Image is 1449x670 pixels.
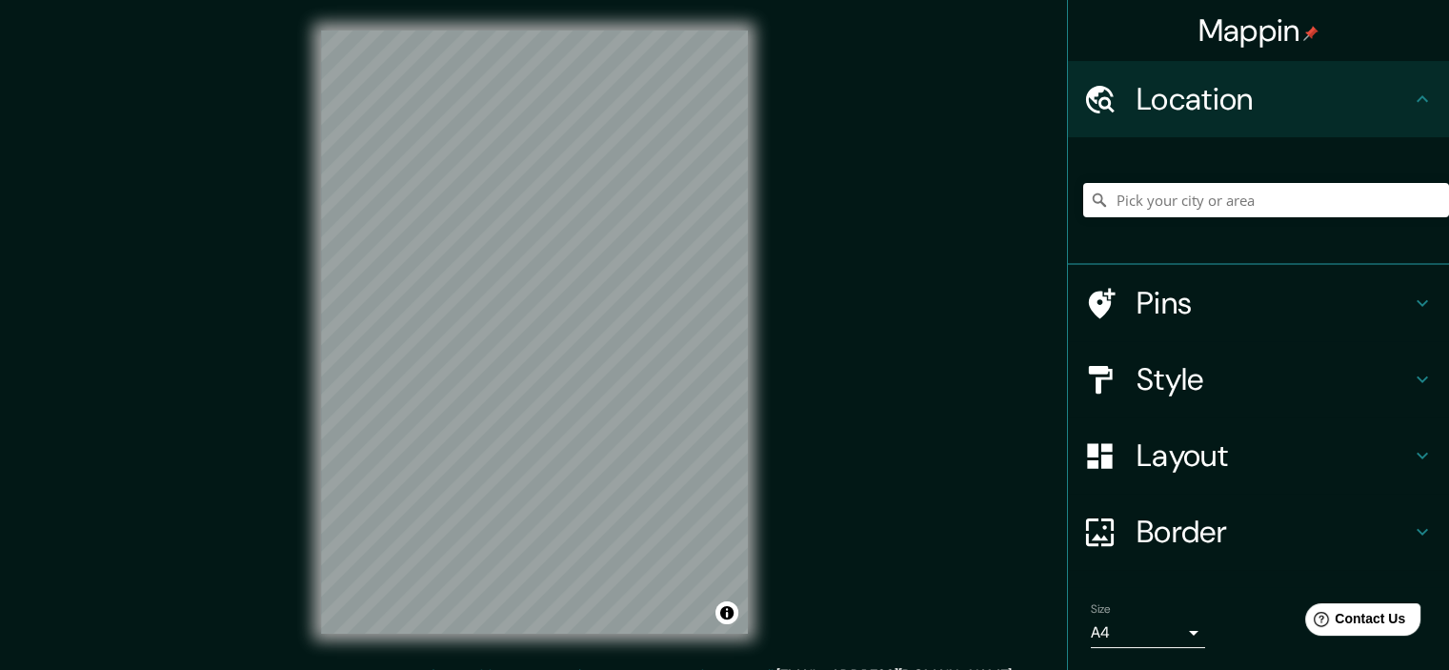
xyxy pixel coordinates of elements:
div: A4 [1091,618,1205,648]
canvas: Map [321,30,748,634]
h4: Border [1137,513,1411,551]
input: Pick your city or area [1083,183,1449,217]
div: Pins [1068,265,1449,341]
img: pin-icon.png [1303,26,1318,41]
h4: Style [1137,360,1411,398]
label: Size [1091,601,1111,618]
button: Toggle attribution [715,601,738,624]
div: Style [1068,341,1449,417]
div: Location [1068,61,1449,137]
div: Layout [1068,417,1449,494]
h4: Mappin [1198,11,1319,50]
div: Border [1068,494,1449,570]
h4: Pins [1137,284,1411,322]
iframe: Help widget launcher [1279,596,1428,649]
h4: Location [1137,80,1411,118]
h4: Layout [1137,437,1411,475]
